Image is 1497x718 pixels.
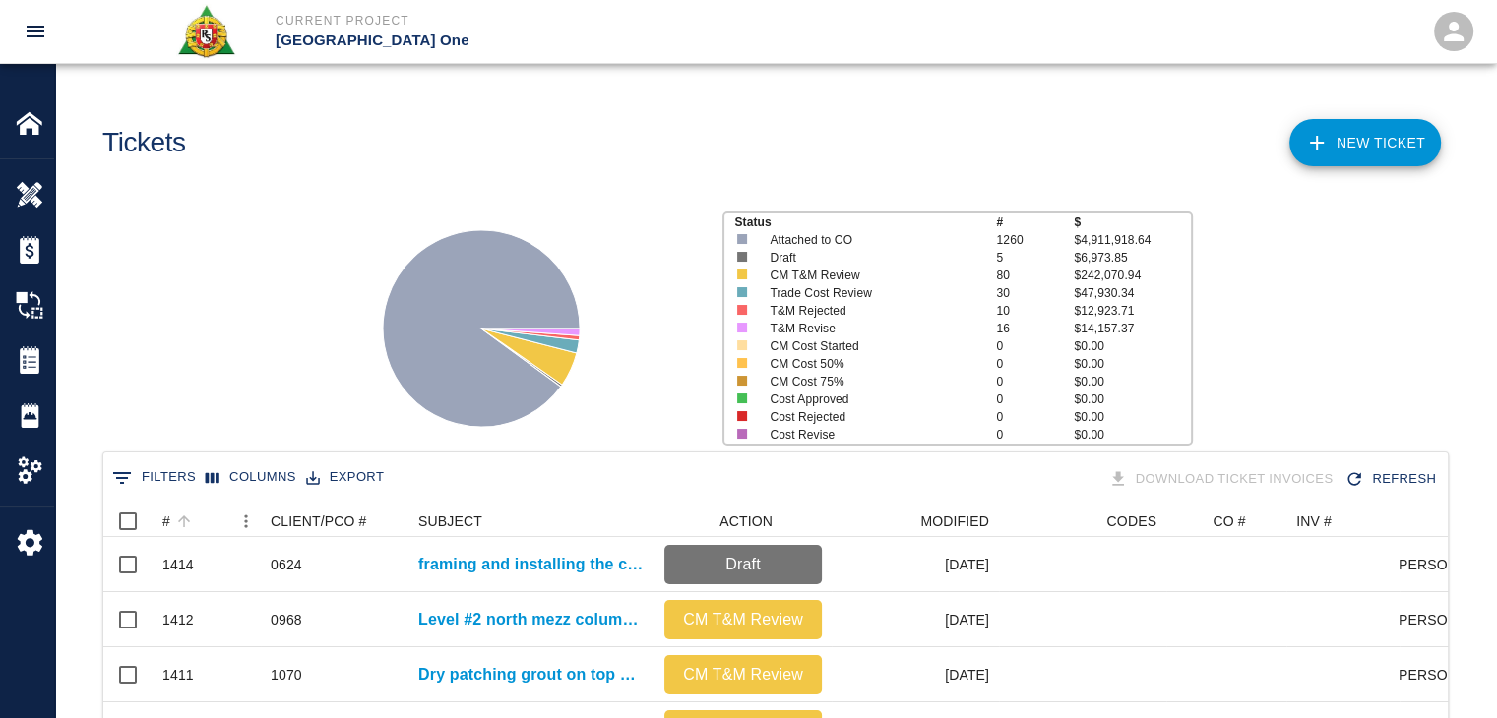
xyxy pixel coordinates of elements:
[1399,624,1497,718] iframe: Chat Widget
[271,665,302,685] div: 1070
[996,213,1074,231] p: #
[418,608,645,631] a: Level #2 north mezz column line #3 between dampers and pour grout and finishing.
[271,555,302,574] div: 0624
[996,302,1074,320] p: 10
[832,537,999,592] div: [DATE]
[770,337,973,355] p: CM Cost Started
[655,506,832,537] div: ACTION
[999,506,1166,537] div: CODES
[996,320,1074,337] p: 16
[770,249,973,267] p: Draft
[301,462,389,493] button: Export
[261,506,408,537] div: CLIENT/PCO #
[770,373,973,390] p: CM Cost 75%
[770,302,973,320] p: T&M Rejected
[418,663,645,687] a: Dry patching grout on top of beams for Column line E9-EH
[1074,408,1190,426] p: $0.00
[12,8,59,55] button: open drawer
[996,355,1074,373] p: 0
[271,506,367,537] div: CLIENT/PCO #
[996,231,1074,249] p: 1260
[1074,302,1190,320] p: $12,923.71
[996,426,1074,444] p: 0
[1106,506,1156,537] div: CODES
[920,506,989,537] div: MODIFIED
[996,408,1074,426] p: 0
[1341,462,1444,497] button: Refresh
[1074,355,1190,373] p: $0.00
[996,249,1074,267] p: 5
[231,507,261,536] button: Menu
[770,231,973,249] p: Attached to CO
[1289,119,1441,166] a: NEW TICKET
[1074,213,1190,231] p: $
[996,390,1074,408] p: 0
[162,610,194,629] div: 1412
[832,506,999,537] div: MODIFIED
[1286,506,1400,537] div: INV #
[734,213,996,231] p: Status
[996,284,1074,302] p: 30
[271,610,302,629] div: 0968
[770,320,973,337] p: T&M Revise
[1074,231,1190,249] p: $4,911,918.64
[1213,506,1245,537] div: CO #
[276,12,855,30] p: Current Project
[1341,462,1444,497] div: Refresh the list
[672,553,814,576] p: Draft
[1104,462,1341,497] div: Tickets download in groups of 15
[102,127,186,159] h1: Tickets
[408,506,655,537] div: SUBJECT
[107,462,201,494] button: Show filters
[1074,373,1190,390] p: $0.00
[1074,320,1190,337] p: $14,157.37
[176,4,236,59] img: Roger & Sons Concrete
[672,608,814,631] p: CM T&M Review
[162,665,194,685] div: 1411
[1074,390,1190,408] p: $0.00
[770,355,973,373] p: CM Cost 50%
[1074,249,1190,267] p: $6,973.85
[418,506,482,537] div: SUBJECT
[1074,267,1190,284] p: $242,070.94
[770,267,973,284] p: CM T&M Review
[770,408,973,426] p: Cost Rejected
[276,30,855,52] p: [GEOGRAPHIC_DATA] One
[770,284,973,302] p: Trade Cost Review
[996,337,1074,355] p: 0
[1166,506,1286,537] div: CO #
[719,506,773,537] div: ACTION
[1074,426,1190,444] p: $0.00
[832,647,999,702] div: [DATE]
[162,555,194,574] div: 1414
[1074,337,1190,355] p: $0.00
[1296,506,1332,537] div: INV #
[170,508,198,535] button: Sort
[996,267,1074,284] p: 80
[996,373,1074,390] p: 0
[832,592,999,647] div: [DATE]
[201,462,301,493] button: Select columns
[153,506,261,537] div: #
[770,426,973,444] p: Cost Revise
[672,663,814,687] p: CM T&M Review
[770,390,973,408] p: Cost Approved
[1074,284,1190,302] p: $47,930.34
[162,506,170,537] div: #
[418,553,645,576] a: framing and installing the curtain wall embed for Gate #9 Level #1.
